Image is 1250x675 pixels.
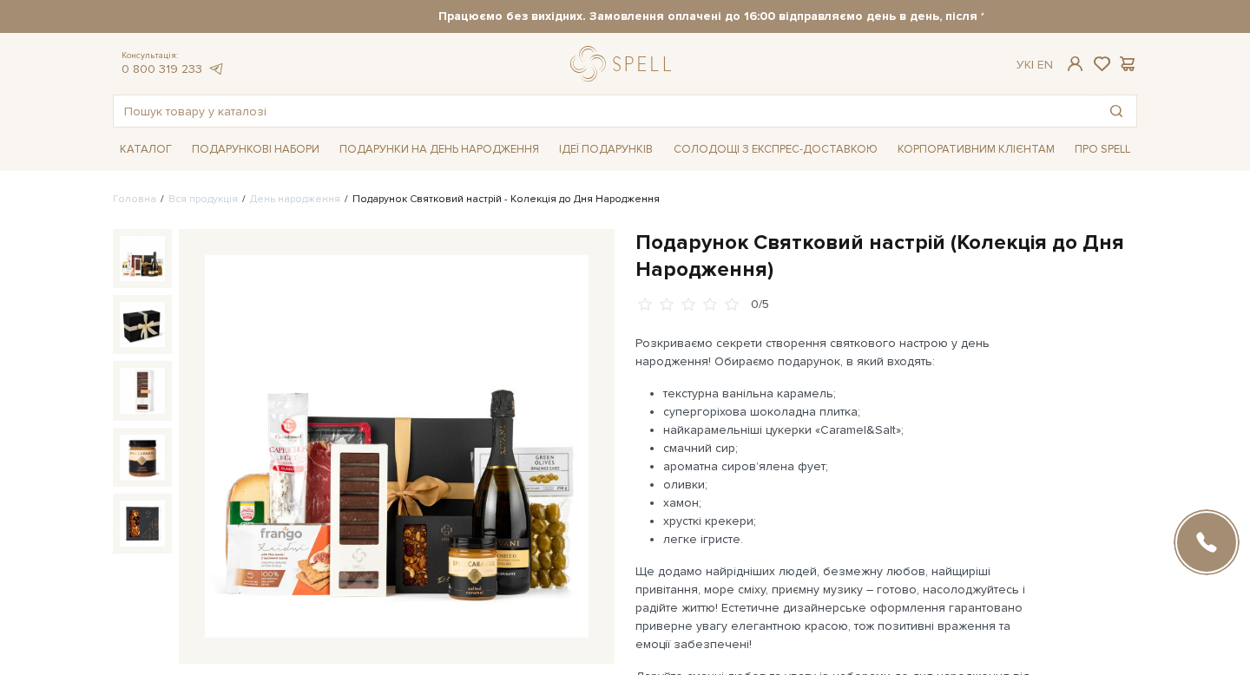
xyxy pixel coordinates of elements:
a: 0 800 319 233 [122,62,202,76]
li: найкарамельніші цукерки «Caramel&Salt»; [663,421,1043,439]
a: En [1037,57,1053,72]
li: супергоріхова шоколадна плитка; [663,403,1043,421]
span: Про Spell [1068,136,1137,163]
li: текстурна ванільна карамель; [663,384,1043,403]
a: Головна [113,193,156,206]
img: Подарунок Святковий настрій (Колекція до Дня Народження) [205,255,589,639]
li: хрусткі крекери; [663,512,1043,530]
span: Каталог [113,136,179,163]
a: Вся продукція [168,193,238,206]
span: Консультація: [122,50,224,62]
img: Подарунок Святковий настрій (Колекція до Дня Народження) [120,236,165,281]
li: Подарунок Святковий настрій - Колекція до Дня Народження [340,192,660,207]
img: Подарунок Святковий настрій (Колекція до Дня Народження) [120,368,165,413]
span: Подарунки на День народження [332,136,546,163]
p: Розкриваємо секрети створення святкового настрою у день народження! Обираємо подарунок, в який вх... [635,334,1043,370]
a: День народження [250,193,340,206]
li: оливки; [663,475,1043,494]
a: Корпоративним клієнтам [891,134,1062,164]
li: ароматна сиров’ялена фует; [663,457,1043,475]
div: Ук [1016,57,1053,73]
a: Солодощі з експрес-доставкою [667,134,885,164]
div: 0/5 [751,297,769,313]
img: Подарунок Святковий настрій (Колекція до Дня Народження) [120,302,165,347]
a: telegram [207,62,224,76]
button: Пошук товару у каталозі [1096,95,1136,127]
h1: Подарунок Святковий настрій (Колекція до Дня Народження) [635,229,1137,283]
p: Ще додамо найрідніших людей, безмежну любов, найщиріші привітання, море сміху, приємну музику – г... [635,562,1043,653]
span: Подарункові набори [185,136,326,163]
span: Ідеї подарунків [552,136,660,163]
li: хамон; [663,494,1043,512]
input: Пошук товару у каталозі [114,95,1096,127]
span: | [1031,57,1034,72]
li: легке ігристе. [663,530,1043,548]
li: смачний сир; [663,439,1043,457]
img: Подарунок Святковий настрій (Колекція до Дня Народження) [120,501,165,546]
a: logo [570,46,679,82]
img: Подарунок Святковий настрій (Колекція до Дня Народження) [120,435,165,480]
